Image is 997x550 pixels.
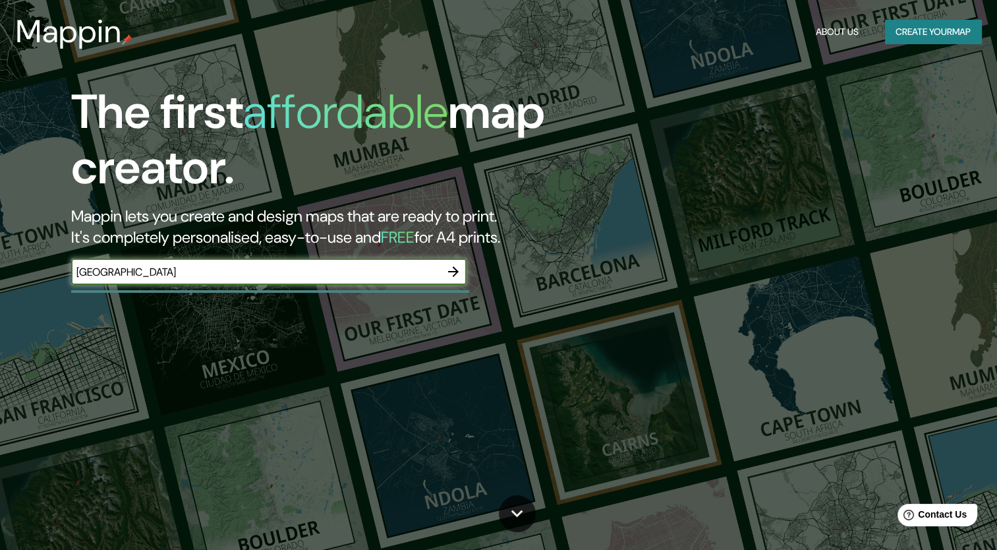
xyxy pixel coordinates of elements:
iframe: Help widget launcher [880,499,983,535]
button: Create yourmap [885,20,981,44]
h1: The first map creator. [71,84,570,206]
img: mappin-pin [122,34,132,45]
h3: Mappin [16,13,122,50]
button: About Us [811,20,864,44]
input: Choose your favourite place [71,264,440,280]
h1: affordable [243,81,448,142]
h2: Mappin lets you create and design maps that are ready to print. It's completely personalised, eas... [71,206,570,248]
h5: FREE [381,227,414,247]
